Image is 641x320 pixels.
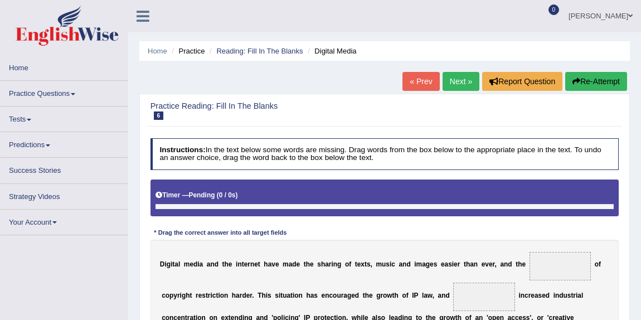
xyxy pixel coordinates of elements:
b: g [376,292,380,299]
b: ( [217,191,219,199]
b: d [193,260,197,268]
b: r [341,292,344,299]
b: s [317,260,321,268]
b: a [438,292,442,299]
b: , [433,292,434,299]
b: n [521,292,525,299]
b: t [190,292,192,299]
b: h [186,292,190,299]
b: i [218,292,220,299]
b: h [261,292,265,299]
b: i [197,260,199,268]
b: i [180,292,182,299]
b: a [577,292,581,299]
a: « Prev [402,72,439,91]
b: d [242,292,246,299]
b: e [522,260,526,268]
b: y [173,292,177,299]
b: e [369,292,373,299]
b: e [322,292,326,299]
b: e [430,260,434,268]
b: a [325,260,329,268]
b: t [355,260,357,268]
b: i [576,292,577,299]
b: g [167,260,171,268]
b: c [212,292,216,299]
b: d [508,260,512,268]
b: a [207,260,211,268]
b: , [495,260,497,268]
b: o [333,292,337,299]
b: h [466,260,470,268]
b: n [555,292,559,299]
b: o [383,292,387,299]
b: w [428,292,433,299]
b: a [500,260,504,268]
b: i [266,292,268,299]
b: d [406,260,410,268]
b: h [395,292,399,299]
b: i [553,292,555,299]
b: Pending [189,191,215,199]
b: t [392,292,395,299]
b: v [271,260,275,268]
b: Instructions: [159,146,205,154]
b: n [210,260,214,268]
b: , [371,260,372,268]
b: n [504,260,508,268]
b: p [169,292,173,299]
b: r [177,292,180,299]
a: Predictions [1,132,128,154]
b: t [571,292,573,299]
b: n [441,292,445,299]
b: a [422,260,426,268]
b: r [250,292,252,299]
b: t [280,292,283,299]
b: h [264,260,268,268]
a: Success Stories [1,158,128,180]
div: * Drag the correct answer into all target fields [150,229,290,238]
b: t [304,260,306,268]
b: a [424,292,428,299]
b: t [222,260,225,268]
b: r [196,292,198,299]
b: v [485,260,489,268]
span: Drop target [530,252,591,280]
b: g [337,260,341,268]
b: s [314,292,318,299]
b: s [386,260,390,268]
b: u [283,292,286,299]
b: n [325,292,329,299]
b: n [237,260,241,268]
b: a [236,292,240,299]
b: T [258,292,261,299]
a: Next » [443,72,479,91]
b: c [329,292,333,299]
b: i [293,292,294,299]
b: o [345,260,349,268]
b: i [210,292,212,299]
b: x [361,260,365,268]
b: t [206,292,208,299]
b: e [275,260,279,268]
a: Home [148,47,167,55]
b: a [535,292,538,299]
b: e [441,260,445,268]
b: e [190,260,193,268]
b: t [464,260,466,268]
b: s [538,292,542,299]
b: r [247,260,250,268]
b: w [387,292,392,299]
b: t [363,292,365,299]
b: n [402,260,406,268]
b: g [347,292,351,299]
b: d [292,260,296,268]
b: h [321,260,325,268]
b: e [531,292,535,299]
b: e [489,260,493,268]
b: g [426,260,430,268]
b: o [220,292,224,299]
b: c [525,292,528,299]
b: l [178,260,180,268]
b: a [200,260,203,268]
